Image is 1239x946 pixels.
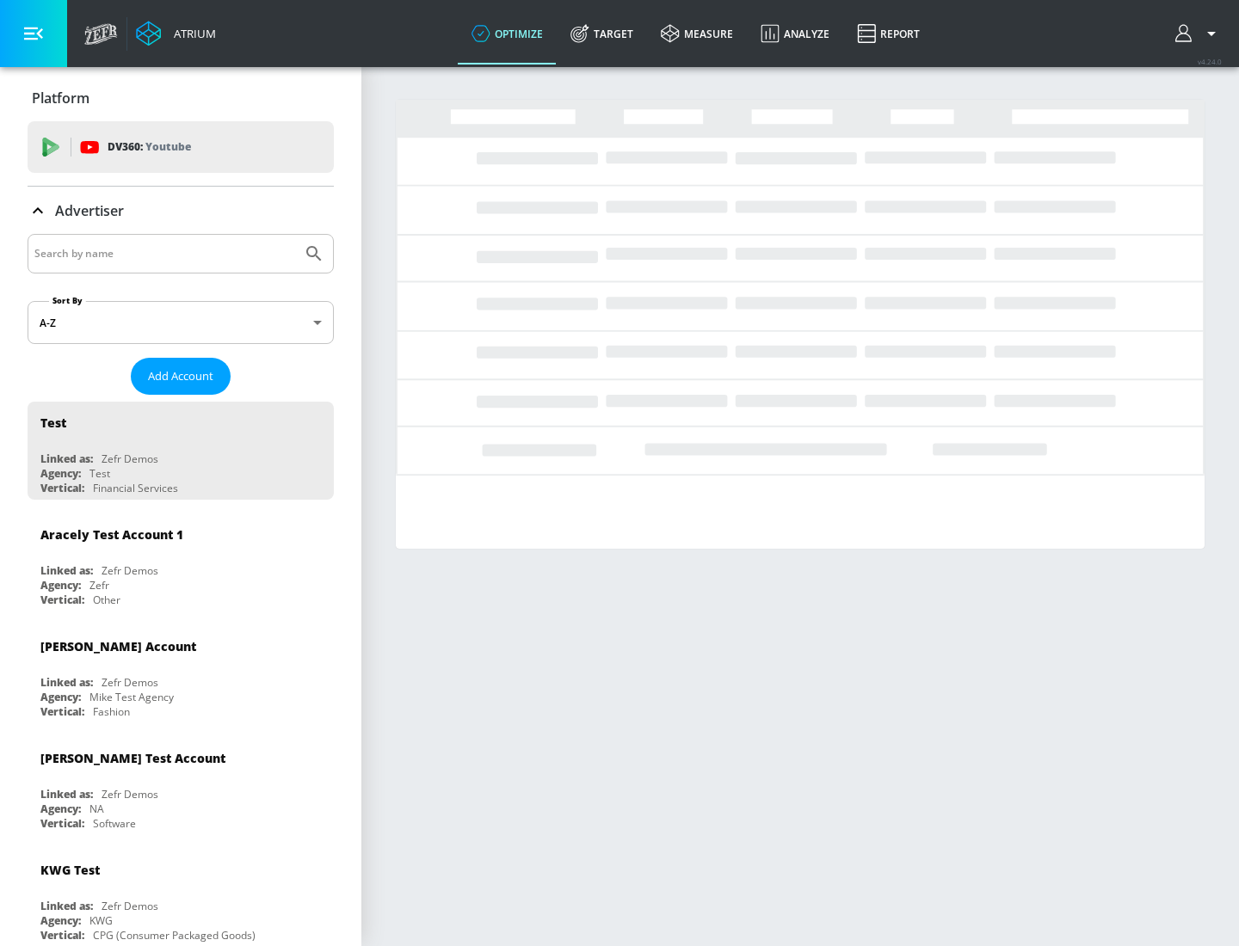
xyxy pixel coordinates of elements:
div: [PERSON_NAME] Test Account [40,750,225,766]
div: Aracely Test Account 1 [40,526,183,543]
div: Vertical: [40,816,84,831]
a: Analyze [747,3,843,64]
div: [PERSON_NAME] Account [40,638,196,654]
a: measure [647,3,747,64]
div: A-Z [28,301,334,344]
div: Zefr Demos [102,451,158,466]
div: Vertical: [40,593,84,607]
span: v 4.24.0 [1198,57,1222,66]
div: Zefr Demos [102,899,158,913]
label: Sort By [49,295,86,306]
input: Search by name [34,243,295,265]
div: Linked as: [40,899,93,913]
a: optimize [458,3,557,64]
div: Test [89,466,110,481]
div: CPG (Consumer Packaged Goods) [93,928,256,943]
p: Platform [32,89,89,107]
div: DV360: Youtube [28,121,334,173]
div: Linked as: [40,675,93,690]
div: Aracely Test Account 1Linked as:Zefr DemosAgency:ZefrVertical:Other [28,513,334,611]
div: Mike Test Agency [89,690,174,704]
span: Add Account [148,366,213,386]
div: Zefr Demos [102,675,158,690]
div: Vertical: [40,481,84,495]
a: Atrium [136,21,216,46]
div: Linked as: [40,563,93,578]
div: [PERSON_NAME] Test AccountLinked as:Zefr DemosAgency:NAVertical:Software [28,737,334,835]
div: Platform [28,74,334,122]
div: Agency: [40,690,81,704]
div: [PERSON_NAME] AccountLinked as:Zefr DemosAgency:Mike Test AgencyVertical:Fashion [28,625,334,723]
div: Vertical: [40,928,84,943]
div: Atrium [167,26,216,41]
div: NA [89,802,104,816]
div: Zefr Demos [102,787,158,802]
div: Financial Services [93,481,178,495]
div: Other [93,593,120,607]
div: Agency: [40,578,81,593]
a: Target [557,3,647,64]
div: Linked as: [40,451,93,466]
div: Agency: [40,913,81,928]
div: Linked as: [40,787,93,802]
p: DV360: [108,138,191,157]
div: TestLinked as:Zefr DemosAgency:TestVertical:Financial Services [28,402,334,500]
a: Report [843,3,934,64]
div: KWG [89,913,113,928]
button: Add Account [131,358,231,395]
div: Zefr [89,578,109,593]
div: Agency: [40,802,81,816]
div: Fashion [93,704,130,719]
div: Test [40,415,66,431]
div: Software [93,816,136,831]
div: KWG Test [40,862,100,878]
div: Vertical: [40,704,84,719]
p: Advertiser [55,201,124,220]
div: Zefr Demos [102,563,158,578]
div: Agency: [40,466,81,481]
div: Advertiser [28,187,334,235]
p: Youtube [145,138,191,156]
